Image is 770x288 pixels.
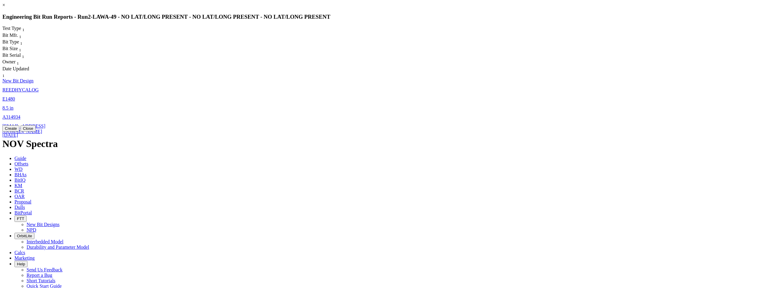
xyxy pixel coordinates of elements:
span: 2 [88,14,91,20]
div: Sort None [2,26,36,32]
a: E1480 [2,96,15,101]
a: A314934 [2,114,21,120]
div: Sort None [2,33,33,39]
a: REEDHYCALOG [2,87,39,92]
a: New Bit Designs [27,222,59,227]
span: Bit Mfr. [2,33,18,38]
a: × [2,2,5,8]
sub: 1 [17,61,19,66]
span: Bit Serial [2,53,21,58]
a: 8.5 in [2,105,13,110]
span: Help [17,262,25,266]
span: LAWA-49 - NO LAT/LONG PRESENT - NO LAT/LONG PRESENT - NO LAT/LONG PRESENT [93,14,330,20]
div: Test Type Sort None [2,26,36,32]
a: NPD [27,227,36,232]
a: Send Us Feedback [27,267,62,272]
span: in [10,105,13,110]
span: KM [14,183,22,188]
span: BitIQ [14,178,25,183]
div: Bit Serial Sort None [2,53,36,59]
sub: 1 [22,28,24,32]
a: Durability and Parameter Model [27,245,89,250]
span: Proposal [14,199,31,204]
div: Bit Size Sort None [2,46,33,53]
span: 8.5 [2,105,8,110]
span: Sort None [17,59,19,64]
span: Sort None [20,39,22,44]
span: OAR [14,194,25,199]
span: Owner [2,59,16,64]
a: Report a Bug [27,273,52,278]
span: Sort None [19,46,21,51]
span: Sort None [22,26,24,31]
h1: NOV Spectra [2,138,768,149]
span: BCR [14,188,24,194]
button: Close [21,125,36,132]
div: Date Updated Sort None [2,66,32,78]
span: Test Type [2,26,21,31]
span: Bit Size [2,46,18,51]
div: Sort None [2,66,32,78]
button: Create [2,125,19,132]
div: Bit Mfr. Sort None [2,33,33,39]
span: Bit Type [2,39,19,44]
span: FTT [17,216,24,221]
div: Owner Sort None [2,59,32,66]
span: Calcs [14,250,25,255]
span: Dulls [14,205,25,210]
sub: 1 [22,54,24,59]
a: [EMAIL_ADDRESS][DOMAIN_NAME] [2,123,45,134]
sub: 1 [19,34,21,39]
a: Interbedded Model [27,239,63,244]
span: BitPortal [14,210,32,215]
a: [DATE] [2,133,18,138]
h3: Engineering Bit Run Reports - Run - [2,14,768,20]
span: BHAs [14,172,27,177]
span: Sort None [2,72,5,77]
sub: 1 [19,48,21,52]
div: Sort None [2,53,36,59]
span: Date Updated [2,66,29,71]
sub: 1 [2,73,5,78]
div: Sort None [2,59,32,66]
div: Sort None [2,46,33,53]
span: Offsets [14,161,28,166]
div: Sort None [2,39,33,46]
a: New Bit Design [2,78,33,83]
span: OrbitLite [17,234,32,238]
a: Short Tutorials [27,278,56,283]
sub: 1 [20,41,22,46]
span: Marketing [14,255,35,261]
span: Guide [14,156,26,161]
span: Sort None [19,33,21,38]
span: Sort None [22,53,24,58]
span: WD [14,167,23,172]
div: Bit Type Sort None [2,39,33,46]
